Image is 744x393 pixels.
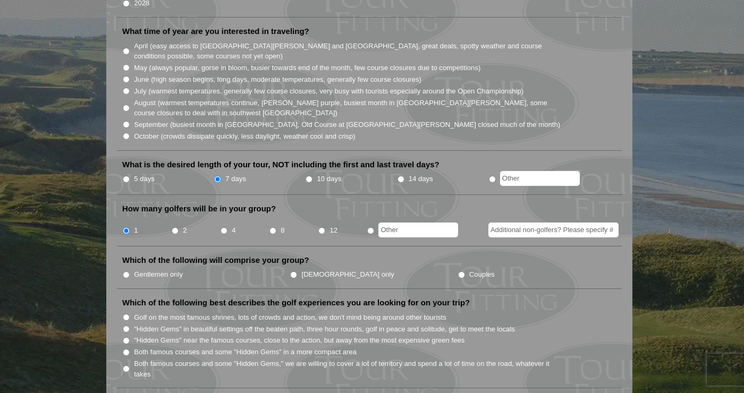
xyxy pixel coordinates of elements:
label: June (high season begins, long days, moderate temperatures, generally few course closures) [134,74,421,85]
label: 8 [281,225,284,236]
label: 14 days [409,174,433,184]
label: 4 [232,225,235,236]
label: Gentlemen only [134,269,183,280]
label: [DEMOGRAPHIC_DATA] only [302,269,394,280]
input: Other [378,223,458,237]
label: Which of the following will comprise your group? [122,255,309,266]
label: Both famous courses and some "Hidden Gems" in a more compact area [134,347,357,357]
label: Which of the following best describes the golf experiences you are looking for on your trip? [122,297,470,308]
label: Golf on the most famous shrines, lots of crowds and action, we don't mind being around other tour... [134,312,446,323]
label: "Hidden Gems" in beautiful settings off the beaten path, three hour rounds, golf in peace and sol... [134,324,515,335]
input: Other [500,171,580,186]
label: What time of year are you interested in traveling? [122,26,309,37]
label: 7 days [225,174,246,184]
label: 2 [183,225,187,236]
label: August (warmest temperatures continue, [PERSON_NAME] purple, busiest month in [GEOGRAPHIC_DATA][P... [134,98,561,118]
input: Additional non-golfers? Please specify # [488,223,619,237]
label: April (easy access to [GEOGRAPHIC_DATA][PERSON_NAME] and [GEOGRAPHIC_DATA], great deals, spotty w... [134,41,561,62]
label: "Hidden Gems" near the famous courses, close to the action, but away from the most expensive gree... [134,335,464,346]
label: 10 days [317,174,342,184]
label: 5 days [134,174,155,184]
label: 12 [329,225,337,236]
label: October (crowds dissipate quickly, less daylight, weather cool and crisp) [134,131,356,142]
label: How many golfers will be in your group? [122,203,276,214]
label: September (busiest month in [GEOGRAPHIC_DATA], Old Course at [GEOGRAPHIC_DATA][PERSON_NAME] close... [134,119,560,130]
label: May (always popular, gorse in bloom, busier towards end of the month, few course closures due to ... [134,63,480,73]
label: Couples [469,269,495,280]
label: What is the desired length of your tour, NOT including the first and last travel days? [122,159,439,170]
label: Both famous courses and some "Hidden Gems," we are willing to cover a lot of territory and spend ... [134,358,561,379]
label: 1 [134,225,138,236]
label: July (warmest temperatures, generally few course closures, very busy with tourists especially aro... [134,86,523,97]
